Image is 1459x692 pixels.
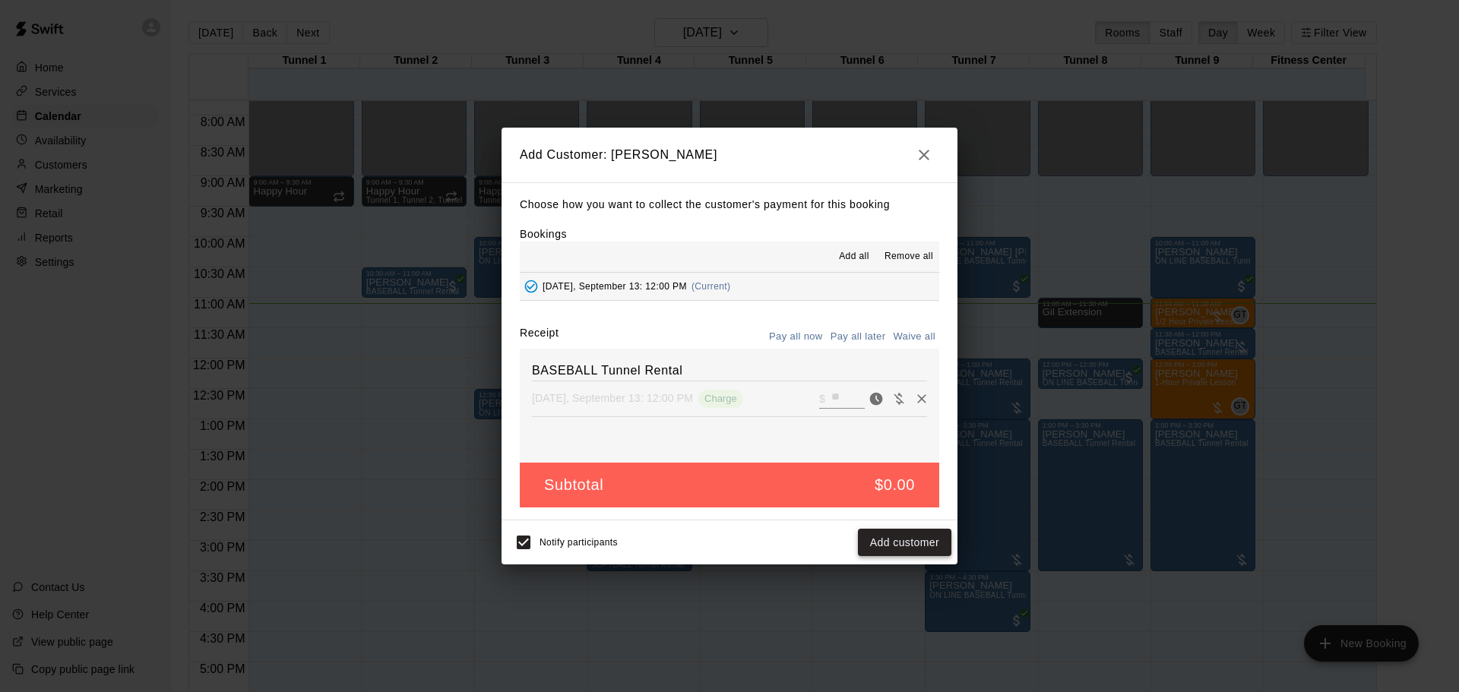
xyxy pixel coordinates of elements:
[520,275,543,298] button: Added - Collect Payment
[520,228,567,240] label: Bookings
[543,281,687,292] span: [DATE], September 13: 12:00 PM
[889,325,939,349] button: Waive all
[520,195,939,214] p: Choose how you want to collect the customer's payment for this booking
[544,475,603,495] h5: Subtotal
[502,128,957,182] h2: Add Customer: [PERSON_NAME]
[830,245,878,269] button: Add all
[910,387,933,410] button: Remove
[532,361,927,381] h6: BASEBALL Tunnel Rental
[888,391,910,404] span: Waive payment
[858,529,951,557] button: Add customer
[520,273,939,301] button: Added - Collect Payment[DATE], September 13: 12:00 PM(Current)
[765,325,827,349] button: Pay all now
[885,249,933,264] span: Remove all
[865,391,888,404] span: Pay now
[532,390,693,406] p: [DATE], September 13: 12:00 PM
[839,249,869,264] span: Add all
[540,537,618,548] span: Notify participants
[875,475,915,495] h5: $0.00
[878,245,939,269] button: Remove all
[692,281,731,292] span: (Current)
[819,391,825,406] p: $
[827,325,890,349] button: Pay all later
[520,325,559,349] label: Receipt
